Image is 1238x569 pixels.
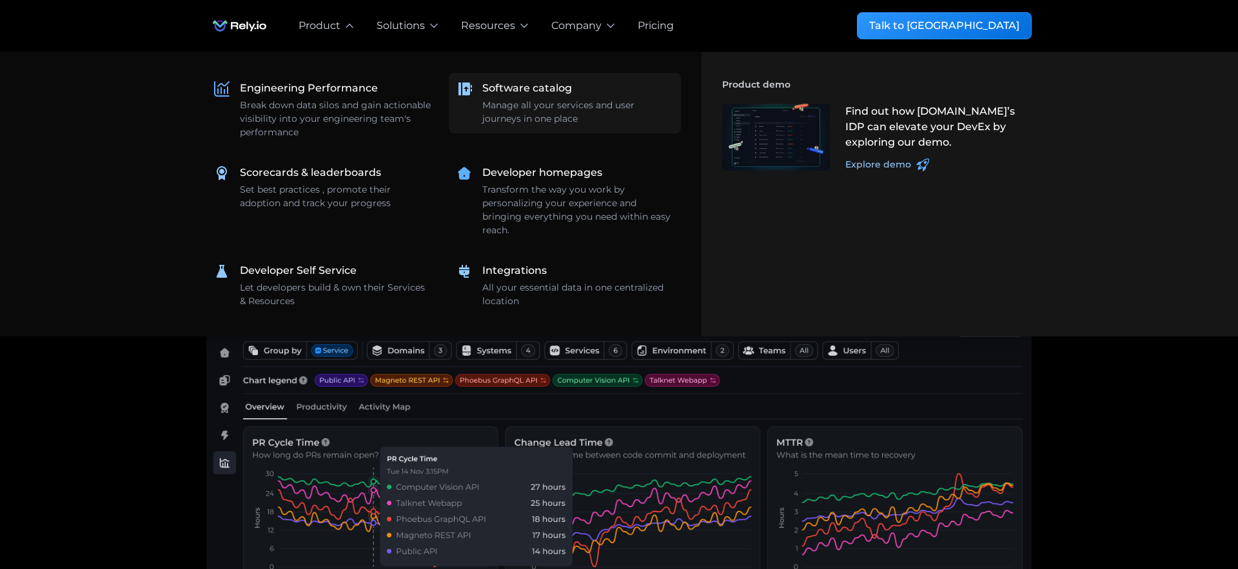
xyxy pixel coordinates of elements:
a: home [206,13,273,39]
a: Software catalogManage all your services and user journeys in one place [449,73,681,133]
a: Developer Self ServiceLet developers build & own their Services & Resources [206,255,438,316]
div: Developer homepages [482,165,602,180]
div: Set best practices , promote their adoption and track your progress [240,183,431,210]
div: Software catalog [482,81,572,96]
div: Resources [461,18,515,34]
div: Manage all your services and user journeys in one place [482,99,673,126]
div: Break down data silos and gain actionable visibility into your engineering team's performance [240,99,431,139]
a: Talk to [GEOGRAPHIC_DATA] [857,12,1032,39]
div: Transform the way you work by personalizing your experience and bringing everything you need with... [482,183,673,237]
h4: Product demo [722,73,1032,96]
div: Let developers build & own their Services & Resources [240,281,431,308]
a: Find out how [DOMAIN_NAME]’s IDP can elevate your DevEx by exploring our demo.Explore demo [714,96,1032,179]
a: Developer homepagesTransform the way you work by personalizing your experience and bringing every... [449,157,681,245]
a: Engineering PerformanceBreak down data silos and gain actionable visibility into your engineering... [206,73,438,147]
div: Company [551,18,602,34]
iframe: Chatbot [1153,484,1220,551]
div: Scorecards & leaderboards [240,165,381,180]
div: Talk to [GEOGRAPHIC_DATA] [869,18,1019,34]
a: IntegrationsAll your essential data in one centralized location [449,255,681,316]
div: All your essential data in one centralized location [482,281,673,308]
div: Integrations [482,263,547,278]
a: Scorecards & leaderboardsSet best practices , promote their adoption and track your progress [206,157,438,218]
div: Developer Self Service [240,263,357,278]
a: Pricing [638,18,674,34]
div: Find out how [DOMAIN_NAME]’s IDP can elevate your DevEx by exploring our demo. [845,104,1025,150]
div: Product [299,18,340,34]
div: Engineering Performance [240,81,378,96]
img: Rely.io logo [206,13,273,39]
div: Explore demo [845,158,911,171]
div: Solutions [377,18,425,34]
